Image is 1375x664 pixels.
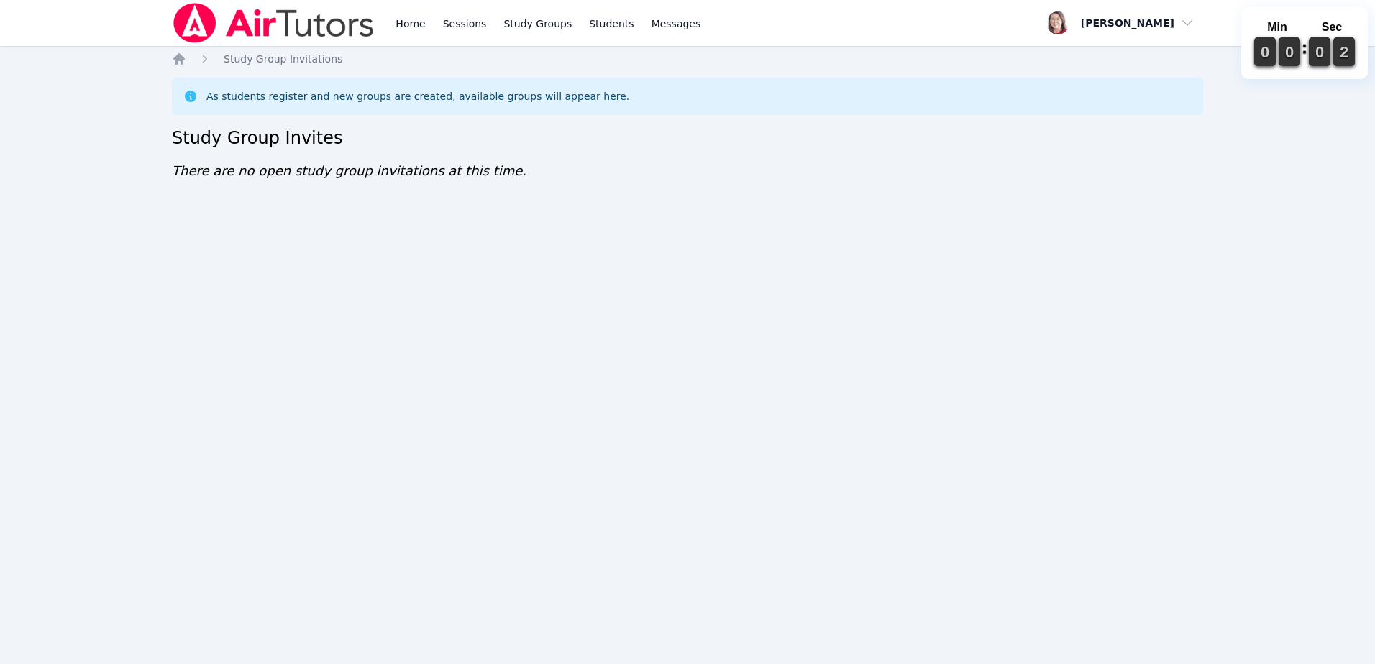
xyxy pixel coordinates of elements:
[224,52,342,66] a: Study Group Invitations
[172,126,1203,149] h2: Study Group Invites
[206,89,629,103] div: As students register and new groups are created, available groups will appear here.
[224,53,342,65] span: Study Group Invitations
[172,52,1203,66] nav: Breadcrumb
[652,17,701,31] span: Messages
[172,163,526,178] span: There are no open study group invitations at this time.
[172,3,375,43] img: Air Tutors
